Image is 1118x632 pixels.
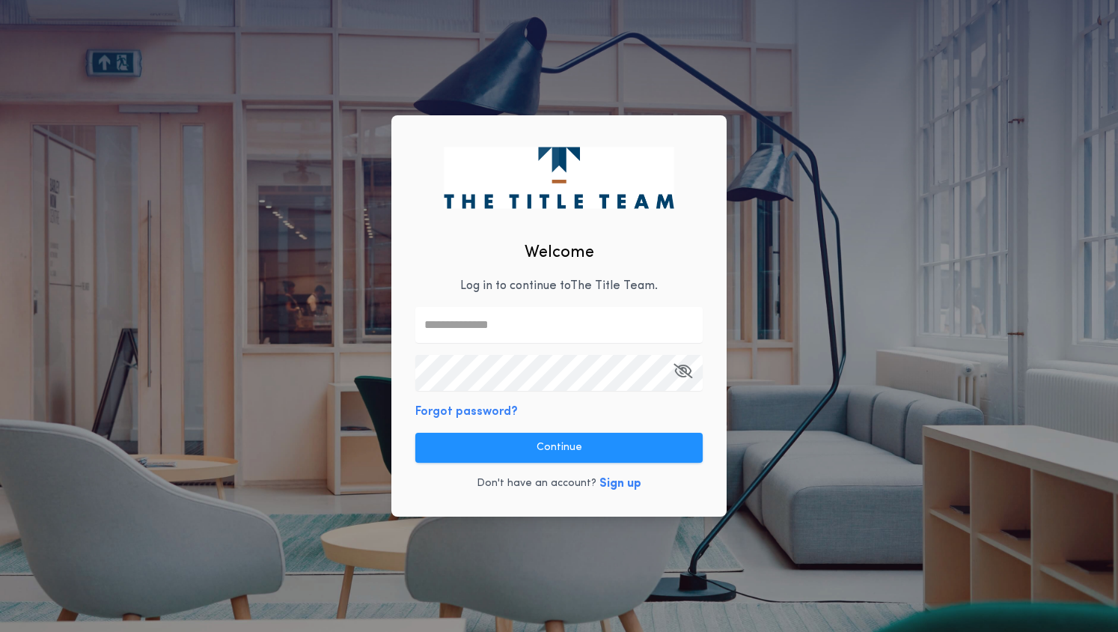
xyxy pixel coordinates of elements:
[415,403,518,421] button: Forgot password?
[477,476,596,491] p: Don't have an account?
[415,433,703,463] button: Continue
[460,277,658,295] p: Log in to continue to The Title Team .
[444,147,673,208] img: logo
[525,240,594,265] h2: Welcome
[599,475,641,493] button: Sign up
